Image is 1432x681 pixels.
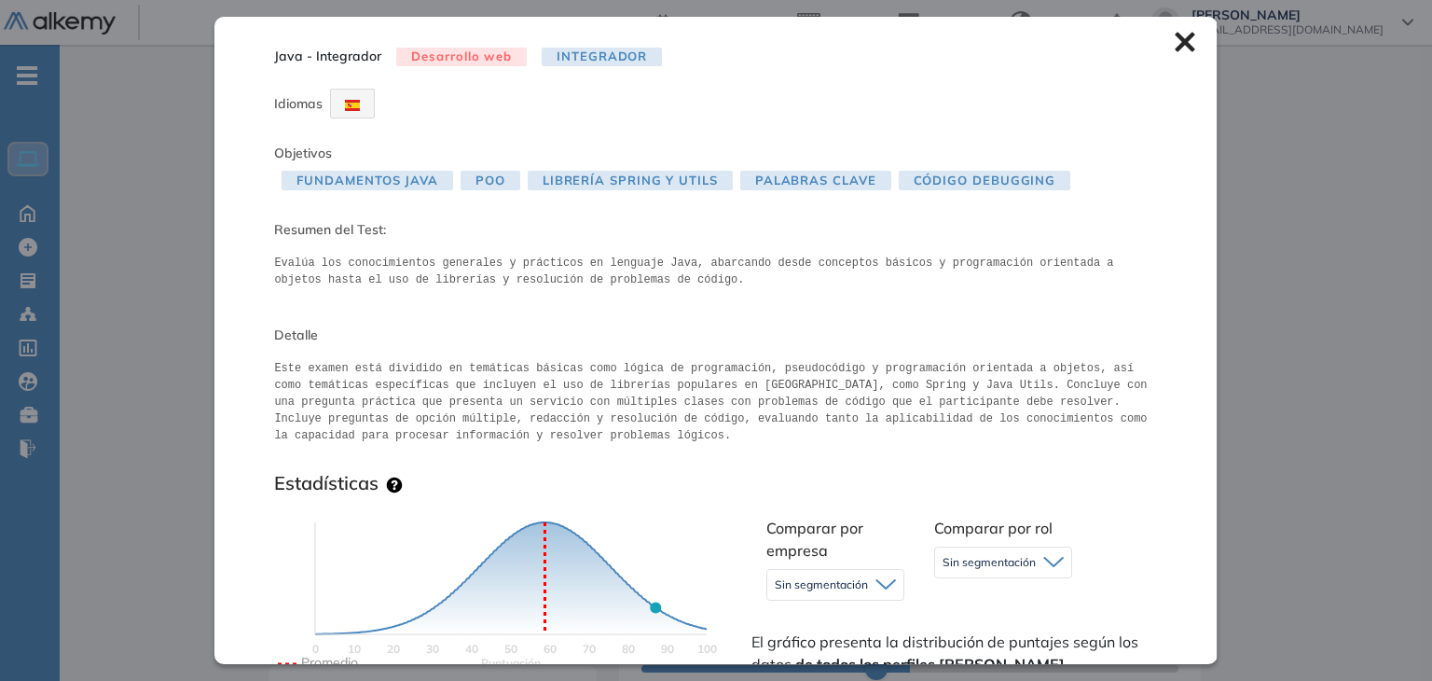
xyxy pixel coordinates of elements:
span: Librería Spring y Utils [528,171,733,190]
h3: Estadísticas [274,472,379,494]
text: 90 [661,642,674,656]
span: Integrador [542,48,662,67]
span: Objetivos [274,145,332,161]
span: Desarrollo web [396,48,527,67]
text: 10 [348,642,361,656]
pre: Evalúa los conocimientos generales y prácticos en lenguaje Java, abarcando desde conceptos básico... [274,255,1157,288]
pre: Este examen está dividido en temáticas básicas como lógica de programación, pseudocódigo y progra... [274,360,1157,450]
text: 100 [697,642,717,656]
strong: de todos los perfiles [795,655,935,674]
strong: [PERSON_NAME] [939,655,1065,674]
text: 30 [426,642,439,656]
span: Sin segmentación [775,577,868,592]
span: Idiomas [274,95,323,112]
span: Detalle [274,326,1157,345]
span: Palabras Clave [740,171,891,190]
text: 40 [465,642,478,656]
text: 80 [622,642,635,656]
span: Código Debugging [899,171,1071,190]
span: Resumen del Test: [274,220,1157,240]
text: 20 [387,642,400,656]
text: 50 [504,642,517,656]
span: Java - Integrador [274,47,381,66]
span: POO [461,171,520,190]
text: 60 [544,642,557,656]
span: Comparar por rol [934,519,1053,537]
span: Fundamentos Java [282,171,453,190]
span: Sin segmentación [943,555,1036,570]
text: 0 [312,642,319,656]
text: 70 [583,642,596,656]
span: Comparar por empresa [766,519,863,560]
text: Promedio [301,654,358,671]
img: ESP [345,100,360,111]
text: Scores [481,656,541,670]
